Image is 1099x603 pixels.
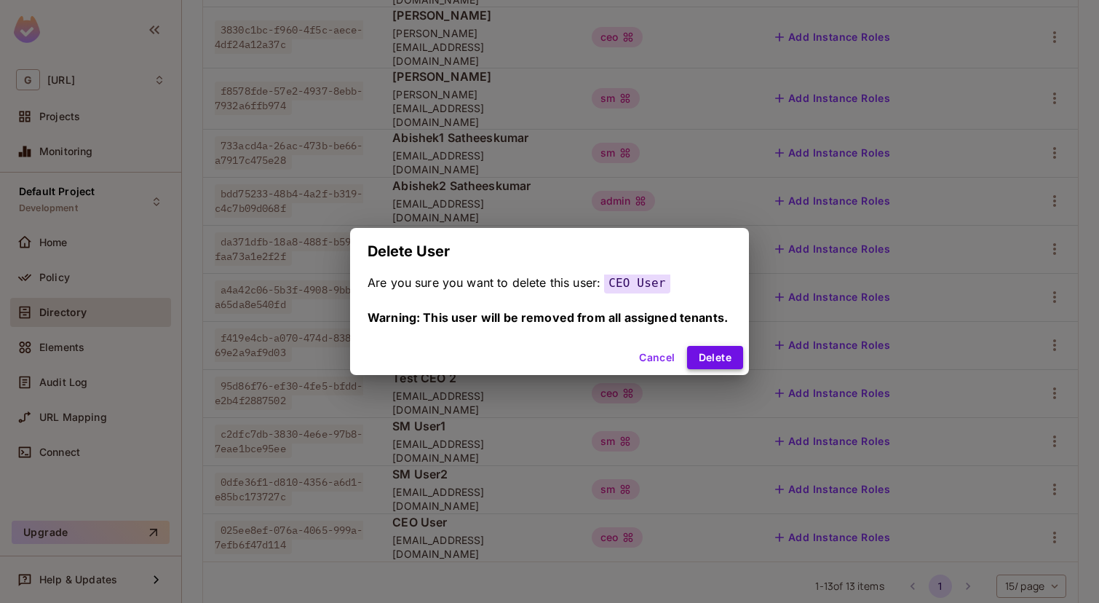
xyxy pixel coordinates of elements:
[604,272,670,293] span: CEO User
[368,275,600,290] span: Are you sure you want to delete this user:
[350,228,749,275] h2: Delete User
[633,346,681,369] button: Cancel
[687,346,743,369] button: Delete
[368,310,728,325] span: Warning: This user will be removed from all assigned tenants.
